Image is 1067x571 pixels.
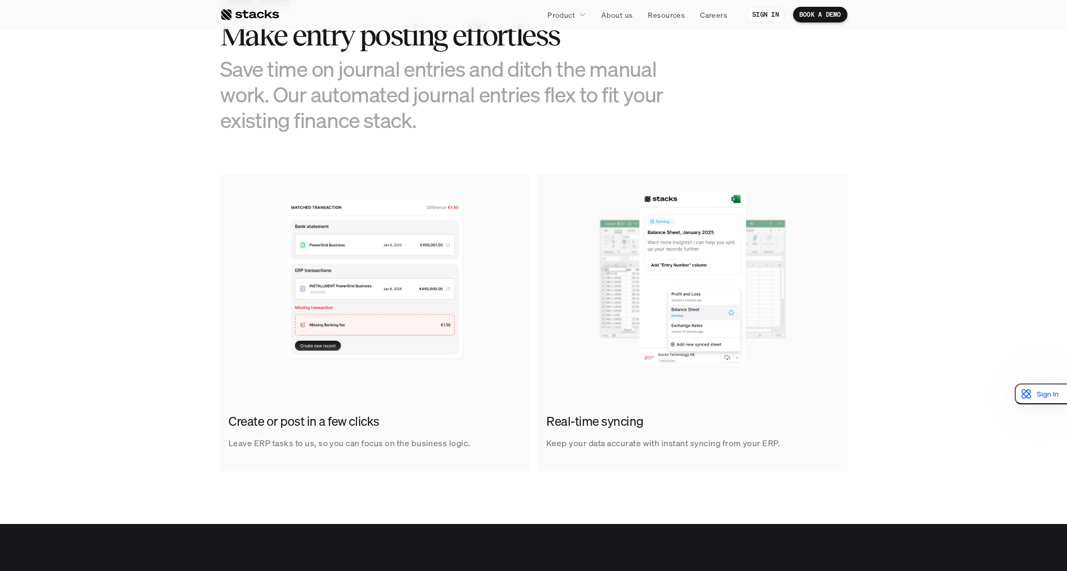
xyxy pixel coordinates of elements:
h2: Make entry posting effortless [220,19,691,52]
p: About us [601,9,633,20]
p: Resources [648,9,685,20]
h3: Save time on journal entries and ditch the manual work. Our automated journal entries flex to fit... [220,56,691,133]
a: Resources [641,5,691,24]
a: BOOK A DEMO [793,7,847,22]
p: Keep your data accurate with instant syncing from your ERP. [546,436,780,451]
a: SIGN IN [746,7,785,22]
a: About us [595,5,639,24]
p: BOOK A DEMO [799,11,841,18]
p: Leave ERP tasks to us, so you can focus on the business logic. [228,436,471,451]
h2: Real-time syncing [546,413,834,430]
p: Product [547,9,575,20]
a: Privacy Policy [123,199,169,206]
p: SIGN IN [752,11,779,18]
h2: Create or post in a few clicks [228,413,516,430]
p: Careers [700,9,727,20]
a: Careers [694,5,733,24]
